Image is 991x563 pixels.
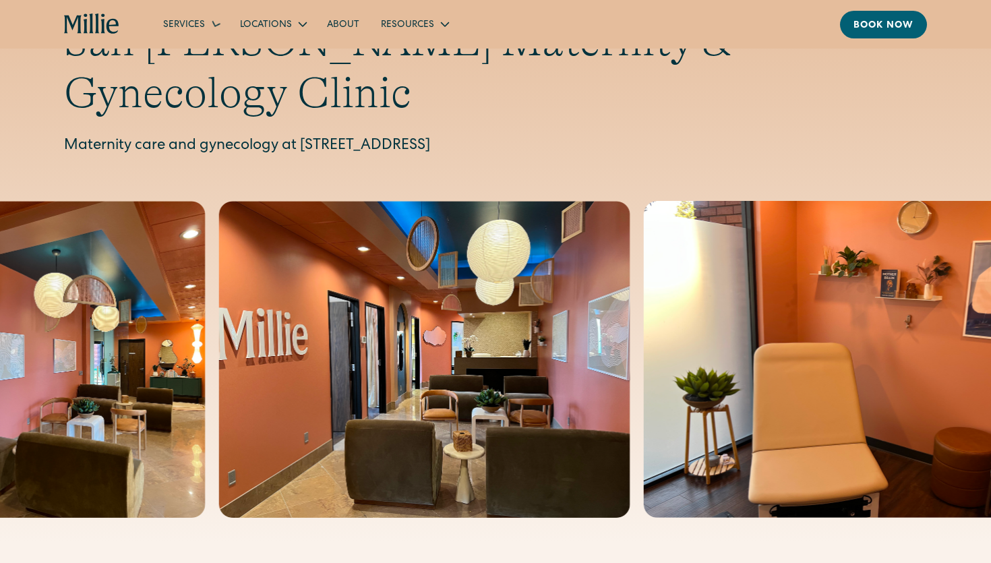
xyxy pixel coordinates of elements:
[381,18,434,32] div: Resources
[152,13,229,35] div: Services
[316,13,370,35] a: About
[853,19,913,33] div: Book now
[840,11,927,38] a: Book now
[370,13,458,35] div: Resources
[229,13,316,35] div: Locations
[64,13,120,35] a: home
[240,18,292,32] div: Locations
[64,16,927,119] h1: San [PERSON_NAME] Maternity & Gynecology Clinic
[64,136,927,158] p: Maternity care and gynecology at [STREET_ADDRESS]
[163,18,205,32] div: Services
